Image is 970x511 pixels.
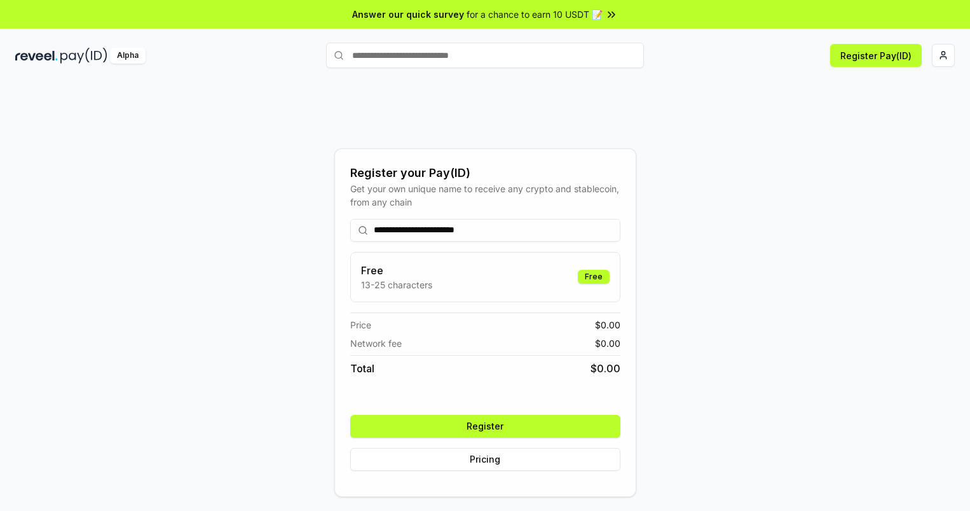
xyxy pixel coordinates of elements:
[591,361,620,376] span: $ 0.00
[350,182,620,209] div: Get your own unique name to receive any crypto and stablecoin, from any chain
[361,278,432,291] p: 13-25 characters
[15,48,58,64] img: reveel_dark
[350,415,620,438] button: Register
[350,361,374,376] span: Total
[467,8,603,21] span: for a chance to earn 10 USDT 📝
[830,44,922,67] button: Register Pay(ID)
[110,48,146,64] div: Alpha
[350,337,402,350] span: Network fee
[350,164,620,182] div: Register your Pay(ID)
[60,48,107,64] img: pay_id
[350,318,371,332] span: Price
[595,318,620,332] span: $ 0.00
[578,270,610,284] div: Free
[350,448,620,471] button: Pricing
[361,263,432,278] h3: Free
[352,8,464,21] span: Answer our quick survey
[595,337,620,350] span: $ 0.00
